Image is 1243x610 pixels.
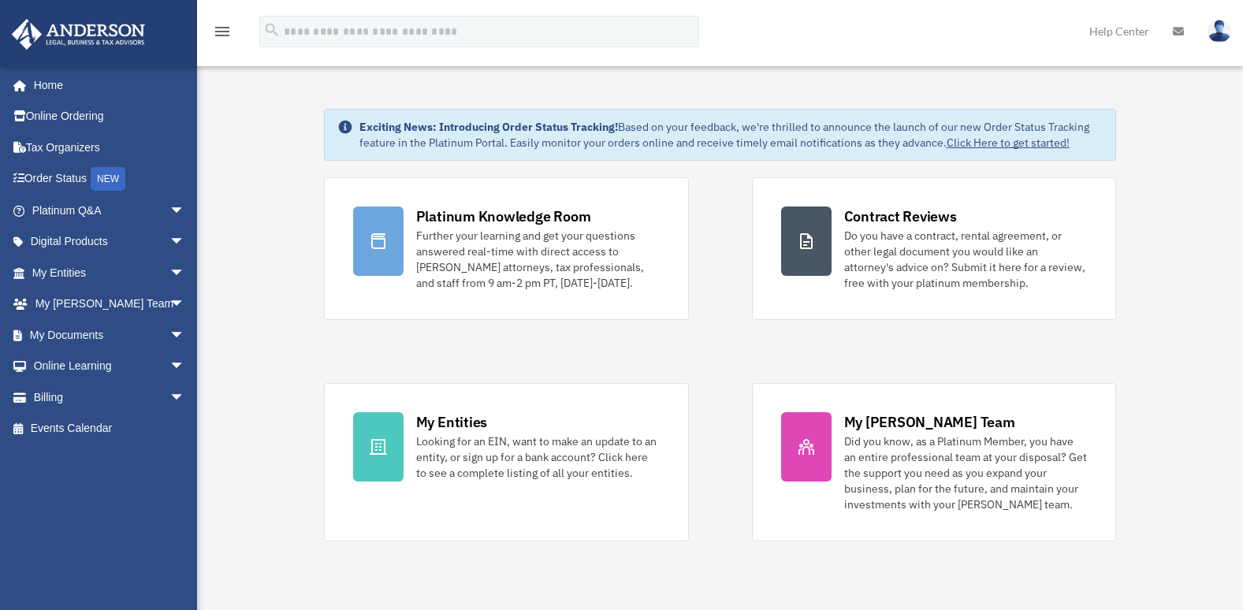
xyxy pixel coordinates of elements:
[844,206,957,226] div: Contract Reviews
[213,28,232,41] a: menu
[169,351,201,383] span: arrow_drop_down
[213,22,232,41] i: menu
[1208,20,1231,43] img: User Pic
[416,433,660,481] div: Looking for an EIN, want to make an update to an entity, or sign up for a bank account? Click her...
[416,228,660,291] div: Further your learning and get your questions answered real-time with direct access to [PERSON_NAM...
[263,21,281,39] i: search
[752,383,1117,541] a: My [PERSON_NAME] Team Did you know, as a Platinum Member, you have an entire professional team at...
[169,319,201,351] span: arrow_drop_down
[416,206,591,226] div: Platinum Knowledge Room
[11,351,209,382] a: Online Learningarrow_drop_down
[11,132,209,163] a: Tax Organizers
[844,228,1088,291] div: Do you have a contract, rental agreement, or other legal document you would like an attorney's ad...
[169,226,201,259] span: arrow_drop_down
[169,288,201,321] span: arrow_drop_down
[324,383,689,541] a: My Entities Looking for an EIN, want to make an update to an entity, or sign up for a bank accoun...
[169,381,201,414] span: arrow_drop_down
[844,412,1015,432] div: My [PERSON_NAME] Team
[169,195,201,227] span: arrow_drop_down
[11,195,209,226] a: Platinum Q&Aarrow_drop_down
[11,413,209,444] a: Events Calendar
[752,177,1117,320] a: Contract Reviews Do you have a contract, rental agreement, or other legal document you would like...
[11,226,209,258] a: Digital Productsarrow_drop_down
[359,120,618,134] strong: Exciting News: Introducing Order Status Tracking!
[844,433,1088,512] div: Did you know, as a Platinum Member, you have an entire professional team at your disposal? Get th...
[11,381,209,413] a: Billingarrow_drop_down
[11,257,209,288] a: My Entitiesarrow_drop_down
[11,101,209,132] a: Online Ordering
[169,257,201,289] span: arrow_drop_down
[11,163,209,195] a: Order StatusNEW
[947,136,1070,150] a: Click Here to get started!
[11,288,209,320] a: My [PERSON_NAME] Teamarrow_drop_down
[359,119,1103,151] div: Based on your feedback, we're thrilled to announce the launch of our new Order Status Tracking fe...
[91,167,125,191] div: NEW
[324,177,689,320] a: Platinum Knowledge Room Further your learning and get your questions answered real-time with dire...
[7,19,150,50] img: Anderson Advisors Platinum Portal
[11,69,201,101] a: Home
[416,412,487,432] div: My Entities
[11,319,209,351] a: My Documentsarrow_drop_down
